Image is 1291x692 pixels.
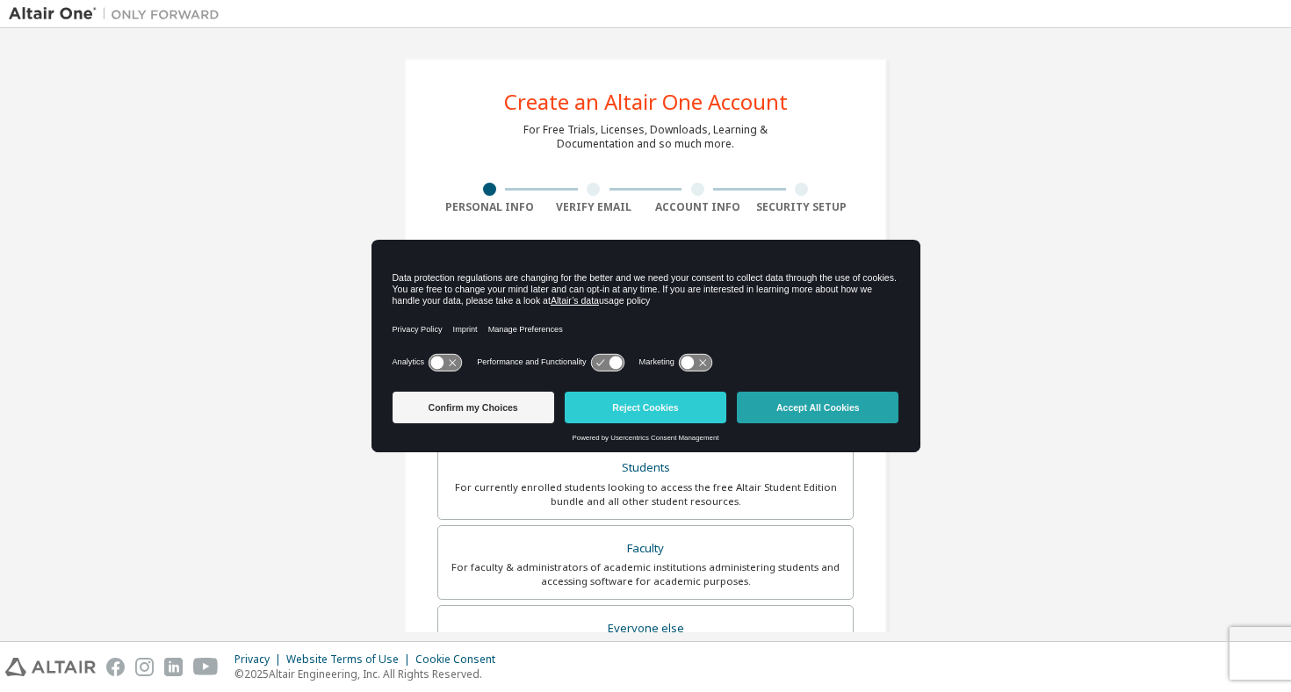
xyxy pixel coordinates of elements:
img: instagram.svg [135,658,154,676]
div: Create an Altair One Account [504,91,788,112]
div: Security Setup [750,200,855,214]
div: Everyone else [449,616,842,641]
img: Altair One [9,5,228,23]
div: Account Info [645,200,750,214]
div: Cookie Consent [415,652,506,667]
div: Students [449,456,842,480]
img: linkedin.svg [164,658,183,676]
img: altair_logo.svg [5,658,96,676]
div: Website Terms of Use [286,652,415,667]
div: Personal Info [437,200,542,214]
div: Verify Email [542,200,646,214]
img: youtube.svg [193,658,219,676]
div: For currently enrolled students looking to access the free Altair Student Edition bundle and all ... [449,480,842,508]
div: For Free Trials, Licenses, Downloads, Learning & Documentation and so much more. [523,123,768,151]
div: Faculty [449,537,842,561]
p: © 2025 Altair Engineering, Inc. All Rights Reserved. [234,667,506,681]
div: Privacy [234,652,286,667]
img: facebook.svg [106,658,125,676]
div: For faculty & administrators of academic institutions administering students and accessing softwa... [449,560,842,588]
